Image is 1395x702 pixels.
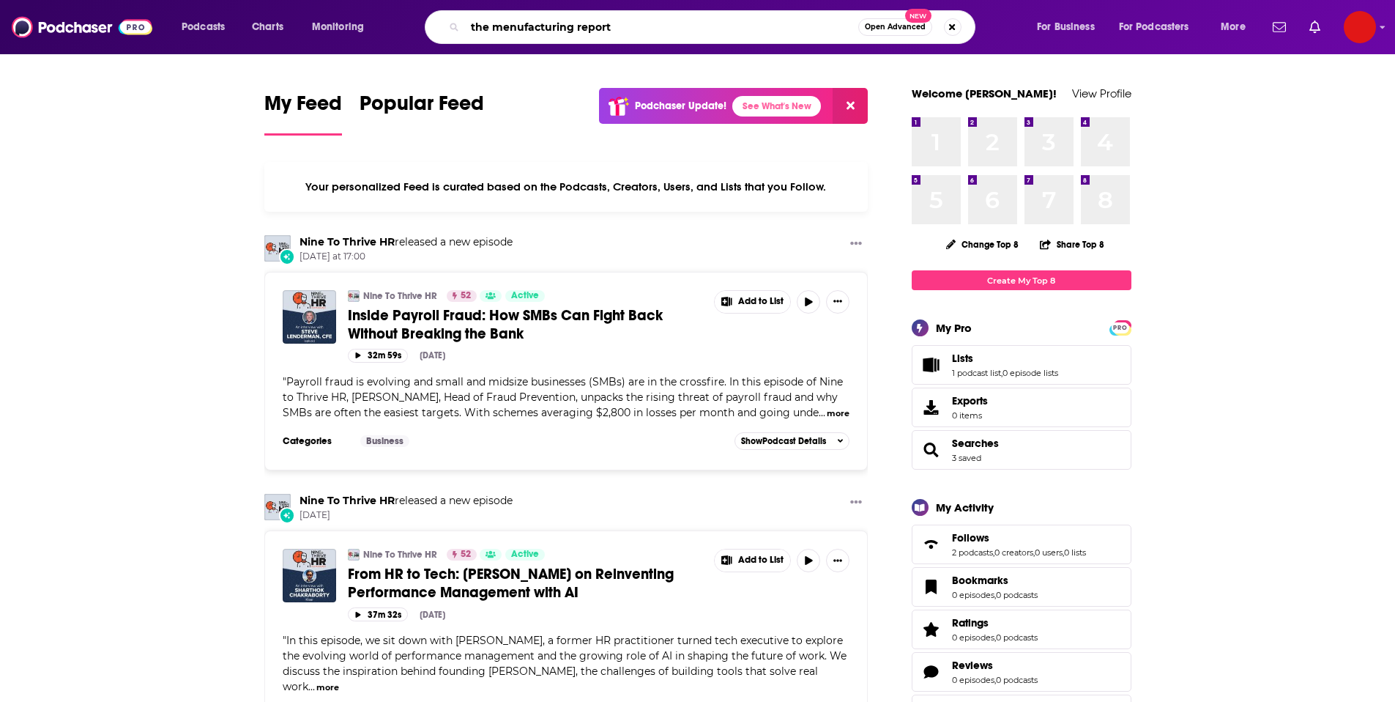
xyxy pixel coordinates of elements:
[312,17,364,37] span: Monitoring
[242,15,292,39] a: Charts
[952,437,999,450] a: Searches
[865,23,926,31] span: Open Advanced
[363,549,437,561] a: Nine To Thrive HR
[264,91,342,136] a: My Feed
[283,435,349,447] h3: Categories
[994,590,996,600] span: ,
[844,235,868,254] button: Show More Button
[738,555,784,566] span: Add to List
[826,290,849,314] button: Show More Button
[952,632,994,643] a: 0 episodes
[912,86,1057,100] a: Welcome [PERSON_NAME]!
[952,659,993,672] span: Reviews
[917,662,946,682] a: Reviews
[912,652,1131,692] span: Reviews
[1033,547,1035,558] span: ,
[905,9,931,23] span: New
[264,91,342,125] span: My Feed
[952,410,988,421] span: 0 items
[917,534,946,555] a: Follows
[348,565,704,602] a: From HR to Tech: [PERSON_NAME] on Reinventing Performance Management with AI
[912,270,1131,290] a: Create My Top 8
[182,17,225,37] span: Podcasts
[732,96,821,117] a: See What's New
[1063,547,1064,558] span: ,
[952,453,981,463] a: 3 saved
[1072,86,1131,100] a: View Profile
[912,345,1131,385] span: Lists
[952,547,993,558] a: 2 podcasts
[300,251,513,263] span: [DATE] at 17:00
[993,547,994,558] span: ,
[348,290,360,302] a: Nine To Thrive HR
[996,675,1038,685] a: 0 podcasts
[635,100,726,112] p: Podchaser Update!
[348,306,704,343] a: Inside Payroll Fraud: How SMBs Can Fight Back Without Breaking the Bank
[279,507,295,523] div: New Episode
[1303,15,1326,40] a: Show notifications dropdown
[996,632,1038,643] a: 0 podcasts
[465,15,858,39] input: Search podcasts, credits, & more...
[283,634,847,693] span: "
[283,290,336,344] img: Inside Payroll Fraud: How SMBs Can Fight Back Without Breaking the Bank
[1344,11,1376,43] span: Logged in as DoubleForte
[1039,230,1105,259] button: Share Top 8
[439,10,989,44] div: Search podcasts, credits, & more...
[1109,15,1210,39] button: open menu
[316,681,339,694] button: more
[952,394,988,407] span: Exports
[264,235,291,262] img: Nine To Thrive HR
[1002,368,1058,378] a: 0 episode lists
[952,352,973,365] span: Lists
[348,349,408,363] button: 32m 59s
[283,375,843,419] span: "
[264,494,291,520] img: Nine To Thrive HR
[952,368,1001,378] a: 1 podcast list
[917,577,946,597] a: Bookmarks
[912,388,1131,427] a: Exports
[937,235,1028,254] button: Change Top 8
[1037,17,1095,37] span: For Business
[300,235,395,248] a: Nine To Thrive HR
[858,18,932,36] button: Open AdvancedNew
[300,509,513,522] span: [DATE]
[360,91,484,125] span: Popular Feed
[1112,322,1129,333] a: PRO
[420,610,445,620] div: [DATE]
[447,290,477,302] a: 52
[511,547,539,562] span: Active
[12,13,152,41] img: Podchaser - Follow, Share and Rate Podcasts
[1064,547,1086,558] a: 0 lists
[952,352,1058,365] a: Lists
[994,547,1033,558] a: 0 creators
[348,607,408,621] button: 37m 32s
[994,632,996,643] span: ,
[1035,547,1063,558] a: 0 users
[917,619,946,640] a: Ratings
[952,574,1038,587] a: Bookmarks
[917,440,946,460] a: Searches
[952,574,1008,587] span: Bookmarks
[715,291,791,313] button: Show More Button
[994,675,996,685] span: ,
[1001,368,1002,378] span: ,
[912,567,1131,607] span: Bookmarks
[912,430,1131,470] span: Searches
[936,500,994,514] div: My Activity
[912,525,1131,564] span: Follows
[363,290,437,302] a: Nine To Thrive HR
[360,435,409,447] a: Business
[952,675,994,685] a: 0 episodes
[505,290,545,302] a: Active
[1267,15,1292,40] a: Show notifications dropdown
[819,406,825,419] span: ...
[996,590,1038,600] a: 0 podcasts
[511,289,539,303] span: Active
[1344,11,1376,43] img: User Profile
[844,494,868,512] button: Show More Button
[348,549,360,561] img: Nine To Thrive HR
[1119,17,1189,37] span: For Podcasters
